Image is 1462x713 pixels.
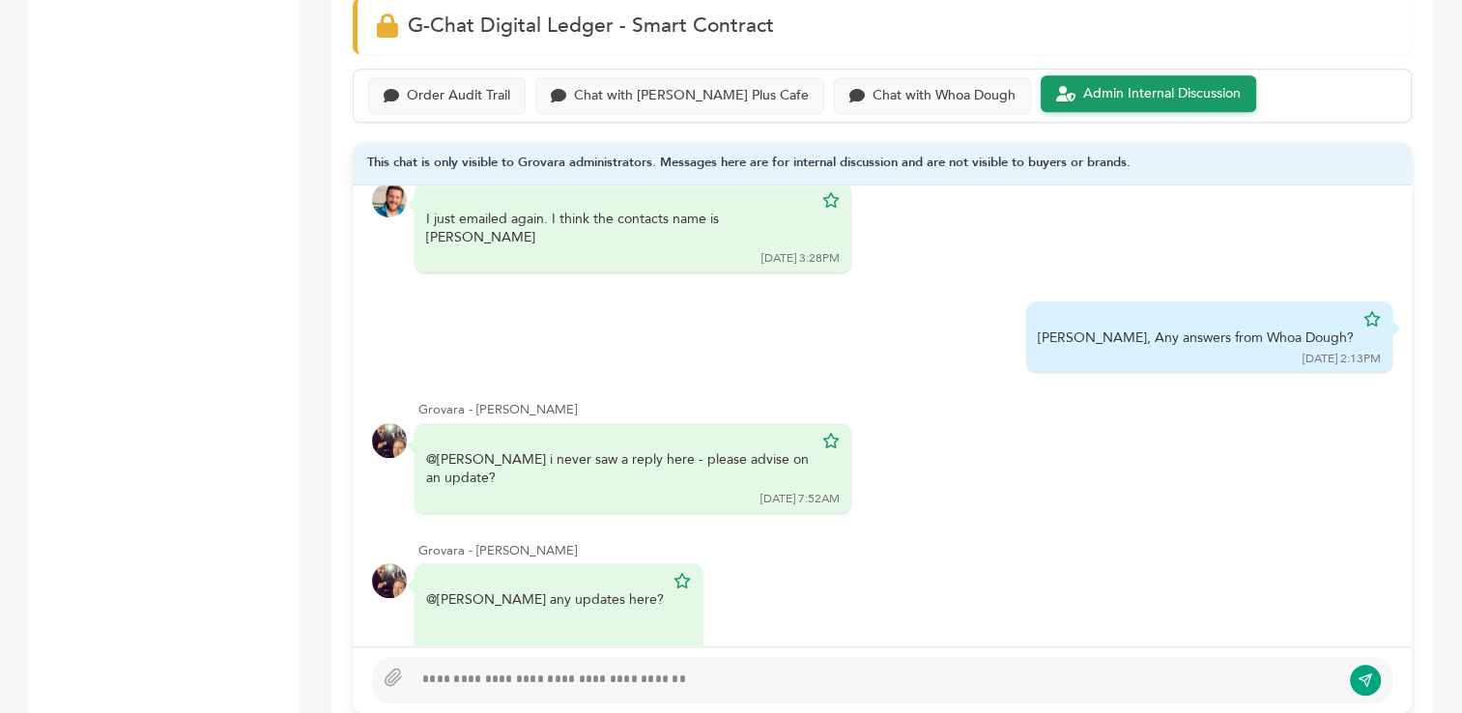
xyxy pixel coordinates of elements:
div: Chat with [PERSON_NAME] Plus Cafe [574,88,809,104]
div: Order Audit Trail [407,88,510,104]
div: Grovara - [PERSON_NAME] [418,401,1392,418]
div: I just emailed again. I think the contacts name is [PERSON_NAME] [426,210,813,247]
div: [DATE] 3:28PM [761,250,840,267]
div: [DATE] 2:13PM [1303,351,1381,367]
div: @[PERSON_NAME] i never saw a reply here - please advise on an update? [426,450,813,488]
span: G-Chat Digital Ledger - Smart Contract [408,12,774,40]
div: @[PERSON_NAME] any updates here? [426,590,664,647]
div: Grovara - [PERSON_NAME] [418,542,1392,559]
div: This chat is only visible to Grovara administrators. Messages here are for internal discussion an... [353,142,1412,185]
div: Chat with Whoa Dough [873,88,1016,104]
div: Admin Internal Discussion [1083,86,1241,102]
div: [PERSON_NAME], Any answers from Whoa Dough? [1038,328,1354,348]
div: [DATE] 7:52AM [760,491,840,507]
